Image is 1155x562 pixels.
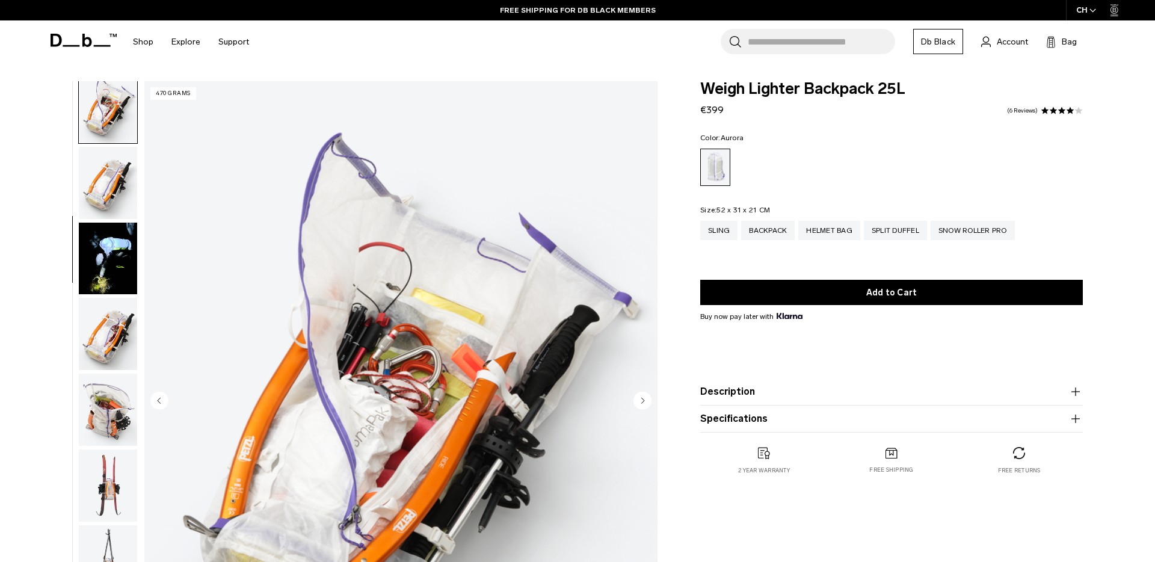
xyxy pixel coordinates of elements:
[78,146,138,220] button: Weigh_Lighter_Backpack_25L_5.png
[700,221,738,240] a: Sling
[78,70,138,144] button: Weigh_Lighter_Backpack_25L_4.png
[78,222,138,295] button: Weigh Lighter Backpack 25L Aurora
[79,223,137,295] img: Weigh Lighter Backpack 25L Aurora
[864,221,927,240] a: Split Duffel
[79,298,137,370] img: Weigh_Lighter_Backpack_25L_6.png
[79,374,137,446] img: Weigh_Lighter_Backpack_25L_7.png
[1062,36,1077,48] span: Bag
[78,297,138,371] button: Weigh_Lighter_Backpack_25L_6.png
[738,466,790,475] p: 2 year warranty
[700,81,1083,97] span: Weigh Lighter Backpack 25L
[913,29,963,54] a: Db Black
[633,391,651,412] button: Next slide
[500,5,656,16] a: FREE SHIPPING FOR DB BLACK MEMBERS
[700,412,1083,426] button: Specifications
[700,104,724,116] span: €399
[777,313,802,319] img: {"height" => 20, "alt" => "Klarna"}
[700,134,744,141] legend: Color:
[79,147,137,219] img: Weigh_Lighter_Backpack_25L_5.png
[700,384,1083,399] button: Description
[716,206,770,214] span: 52 x 31 x 21 CM
[700,149,730,186] a: Aurora
[998,466,1041,475] p: Free returns
[700,311,802,322] span: Buy now pay later with
[721,134,744,142] span: Aurora
[1007,108,1038,114] a: 6 reviews
[931,221,1015,240] a: Snow Roller Pro
[700,206,770,214] legend: Size:
[150,391,168,412] button: Previous slide
[124,20,258,63] nav: Main Navigation
[79,449,137,522] img: Weigh_Lighter_Backpack_25L_8.png
[171,20,200,63] a: Explore
[78,449,138,522] button: Weigh_Lighter_Backpack_25L_8.png
[133,20,153,63] a: Shop
[869,466,913,474] p: Free shipping
[150,87,196,100] p: 470 grams
[218,20,249,63] a: Support
[981,34,1028,49] a: Account
[700,280,1083,305] button: Add to Cart
[741,221,795,240] a: Backpack
[997,36,1028,48] span: Account
[1046,34,1077,49] button: Bag
[78,373,138,446] button: Weigh_Lighter_Backpack_25L_7.png
[798,221,860,240] a: Helmet Bag
[79,71,137,143] img: Weigh_Lighter_Backpack_25L_4.png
